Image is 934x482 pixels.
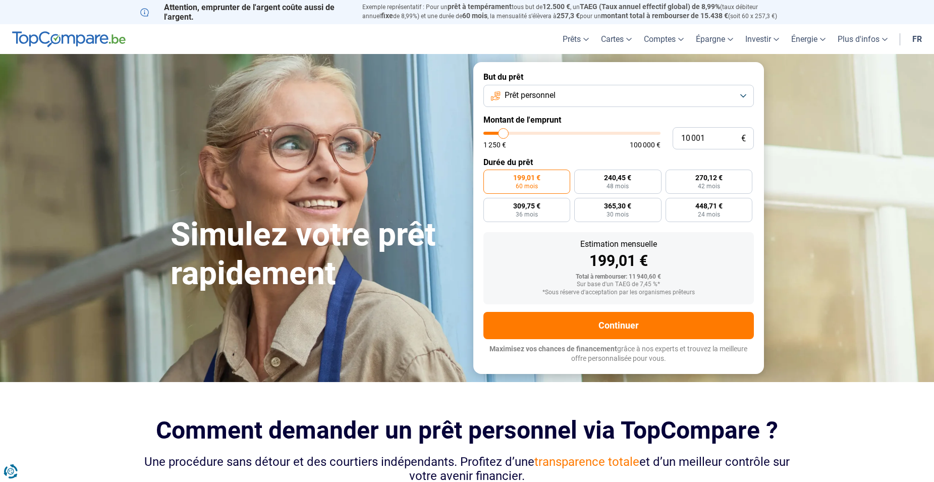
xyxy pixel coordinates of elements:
span: montant total à rembourser de 15.438 € [601,12,728,20]
h1: Simulez votre prêt rapidement [171,216,461,293]
div: Total à rembourser: 11 940,60 € [491,274,746,281]
a: Épargne [690,24,739,54]
span: 48 mois [607,183,629,189]
div: 199,01 € [491,253,746,269]
span: 42 mois [698,183,720,189]
button: Prêt personnel [483,85,754,107]
a: Prêts [557,24,595,54]
button: Continuer [483,312,754,339]
span: 60 mois [462,12,487,20]
span: € [741,134,746,143]
span: 365,30 € [604,202,631,209]
label: Durée du prêt [483,157,754,167]
span: 30 mois [607,211,629,218]
span: Prêt personnel [505,90,556,101]
a: Cartes [595,24,638,54]
span: TAEG (Taux annuel effectif global) de 8,99% [580,3,720,11]
a: Plus d'infos [832,24,894,54]
p: grâce à nos experts et trouvez la meilleure offre personnalisée pour vous. [483,344,754,364]
span: 24 mois [698,211,720,218]
span: 270,12 € [695,174,723,181]
span: 309,75 € [513,202,540,209]
span: 36 mois [516,211,538,218]
span: 257,3 € [557,12,580,20]
span: 1 250 € [483,141,506,148]
span: 60 mois [516,183,538,189]
h2: Comment demander un prêt personnel via TopCompare ? [140,416,794,444]
span: fixe [381,12,393,20]
span: 12.500 € [542,3,570,11]
a: fr [906,24,928,54]
label: Montant de l'emprunt [483,115,754,125]
div: *Sous réserve d'acceptation par les organismes prêteurs [491,289,746,296]
img: TopCompare [12,31,126,47]
label: But du prêt [483,72,754,82]
span: Maximisez vos chances de financement [489,345,617,353]
span: transparence totale [534,455,639,469]
span: prêt à tempérament [448,3,512,11]
span: 240,45 € [604,174,631,181]
a: Comptes [638,24,690,54]
a: Énergie [785,24,832,54]
span: 100 000 € [630,141,661,148]
div: Estimation mensuelle [491,240,746,248]
p: Attention, emprunter de l'argent coûte aussi de l'argent. [140,3,350,22]
span: 199,01 € [513,174,540,181]
a: Investir [739,24,785,54]
div: Sur base d'un TAEG de 7,45 %* [491,281,746,288]
p: Exemple représentatif : Pour un tous but de , un (taux débiteur annuel de 8,99%) et une durée de ... [362,3,794,21]
span: 448,71 € [695,202,723,209]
